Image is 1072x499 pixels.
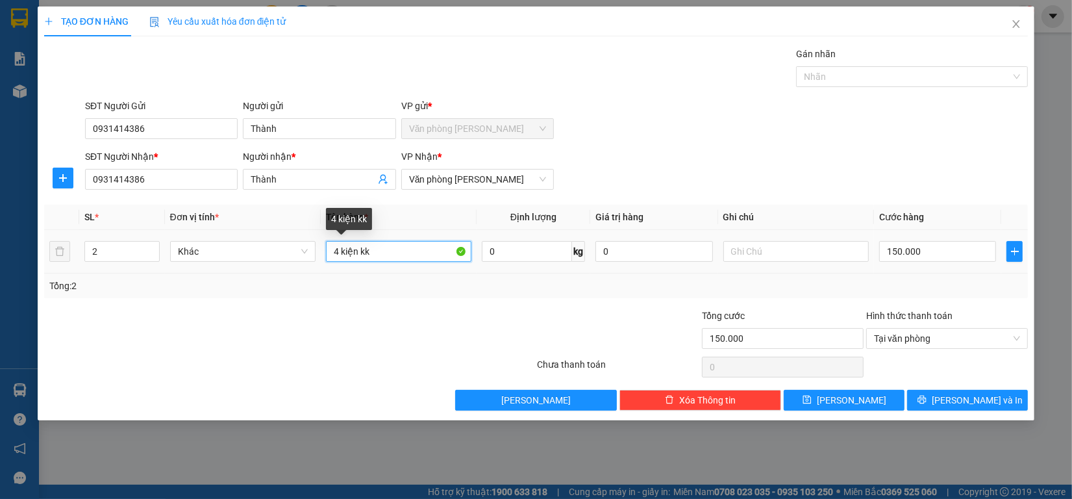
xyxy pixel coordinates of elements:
span: kg [572,241,585,262]
button: plus [1006,241,1023,262]
div: Chưa thanh toán [536,357,700,380]
span: Xóa Thông tin [679,393,736,407]
button: Close [998,6,1034,43]
span: Khác [178,242,308,261]
div: Tổng: 2 [49,279,414,293]
span: SL [84,212,95,222]
span: Đơn vị tính [170,212,219,222]
th: Ghi chú [718,205,874,230]
span: TẠO ĐƠN HÀNG [44,16,129,27]
button: printer[PERSON_NAME] và In [907,390,1028,411]
span: plus [53,173,73,183]
span: Định lượng [510,212,556,222]
button: [PERSON_NAME] [455,390,617,411]
label: Gán nhãn [796,49,836,59]
span: Giá trị hàng [595,212,643,222]
span: [PERSON_NAME] [817,393,886,407]
span: plus [44,17,53,26]
span: printer [917,395,927,405]
span: Văn phòng Vũ Linh [409,170,546,189]
span: VP Nhận [401,151,438,162]
span: delete [665,395,674,405]
span: Cước hàng [879,212,924,222]
span: [PERSON_NAME] [501,393,571,407]
div: SĐT Người Gửi [85,99,238,113]
span: plus [1007,246,1022,257]
span: Tại văn phòng [874,329,1020,348]
input: VD: Bàn, Ghế [326,241,471,262]
div: Người gửi [243,99,395,113]
span: close [1011,19,1021,29]
div: Người nhận [243,149,395,164]
button: deleteXóa Thông tin [619,390,781,411]
input: 0 [595,241,713,262]
input: Ghi Chú [723,241,869,262]
button: plus [53,168,73,188]
span: Tổng cước [702,311,745,321]
span: Yêu cầu xuất hóa đơn điện tử [149,16,286,27]
span: [PERSON_NAME] và In [932,393,1023,407]
span: save [803,395,812,405]
div: 4 kiện kk [326,208,372,230]
span: user-add [378,174,388,185]
label: Hình thức thanh toán [866,311,953,321]
button: save[PERSON_NAME] [784,390,904,411]
div: VP gửi [401,99,554,113]
img: icon [149,17,160,27]
span: Văn phòng Cao Thắng [409,119,546,138]
div: SĐT Người Nhận [85,149,238,164]
button: delete [49,241,70,262]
